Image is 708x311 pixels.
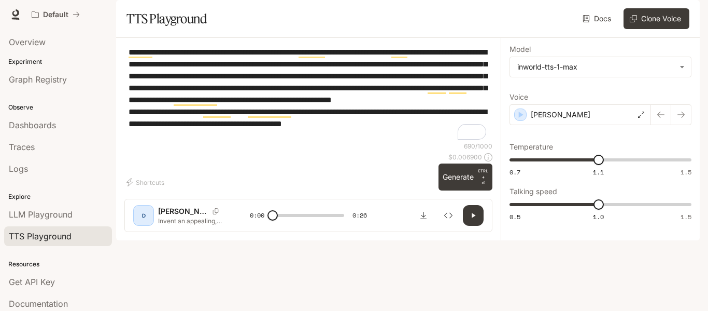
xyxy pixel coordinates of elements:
[593,168,604,177] span: 1.1
[413,205,434,226] button: Download audio
[158,206,208,217] p: [PERSON_NAME]
[352,210,367,221] span: 0:26
[593,212,604,221] span: 1.0
[438,164,492,191] button: GenerateCTRL +⏎
[509,168,520,177] span: 0.7
[509,143,553,151] p: Temperature
[509,93,528,101] p: Voice
[43,10,68,19] p: Default
[478,168,488,186] p: ⏎
[517,62,674,72] div: inworld-tts-1-max
[208,208,223,214] button: Copy Voice ID
[124,174,168,191] button: Shortcuts
[478,168,488,180] p: CTRL +
[438,205,459,226] button: Inspect
[509,46,531,53] p: Model
[27,4,84,25] button: All workspaces
[135,207,152,224] div: D
[510,57,691,77] div: inworld-tts-1-max
[580,8,615,29] a: Docs
[509,188,557,195] p: Talking speed
[250,210,264,221] span: 0:00
[129,46,488,142] textarea: To enrich screen reader interactions, please activate Accessibility in Grammarly extension settings
[681,168,691,177] span: 1.5
[681,212,691,221] span: 1.5
[624,8,689,29] button: Clone Voice
[509,212,520,221] span: 0.5
[126,8,207,29] h1: TTS Playground
[531,110,590,120] p: [PERSON_NAME]
[158,217,225,225] p: Invent an appealing, heart-healthy salad by adding ingredients with little saturated or trans fat...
